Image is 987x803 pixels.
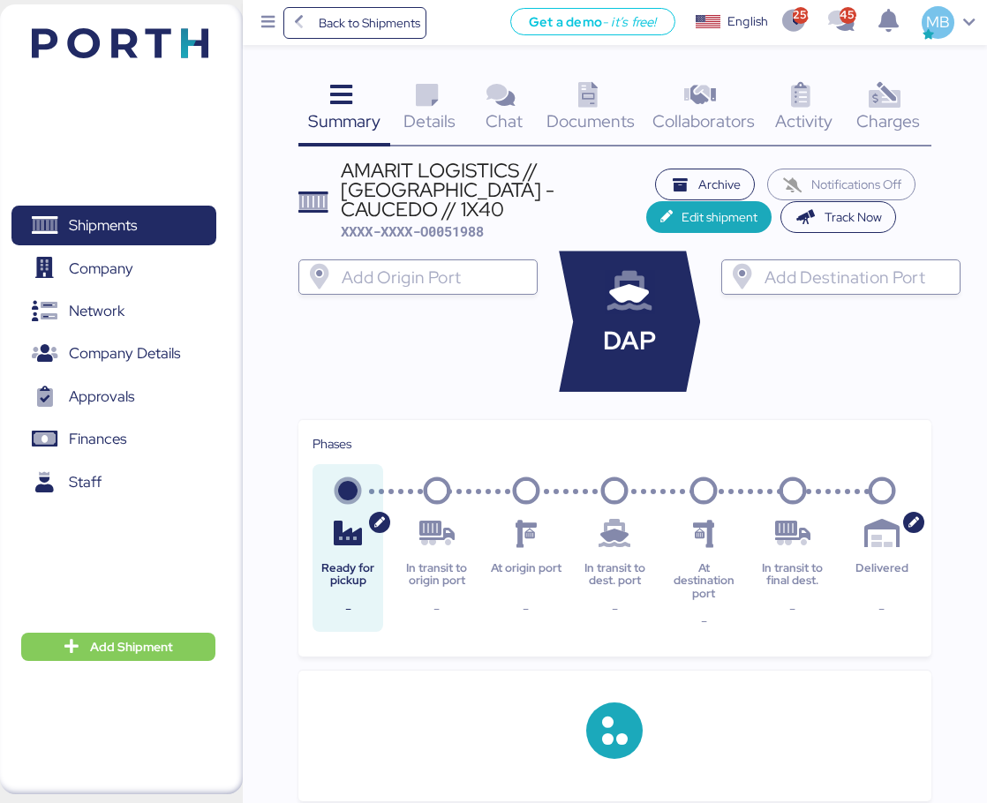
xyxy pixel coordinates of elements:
a: Network [11,291,216,332]
button: Notifications Off [767,169,915,200]
div: - [313,598,383,619]
button: Archive [655,169,756,200]
a: Company Details [11,334,216,374]
input: Add Origin Port [338,266,530,288]
div: - [491,598,561,619]
div: - [668,611,739,632]
div: At origin port [491,562,561,588]
div: - [402,598,472,619]
div: Delivered [847,562,917,588]
a: Approvals [11,377,216,417]
a: Company [11,248,216,289]
a: Back to Shipments [283,7,427,39]
span: XXXX-XXXX-O0051988 [341,222,484,240]
span: Staff [69,469,102,495]
span: Details [403,109,456,132]
span: MB [926,11,950,34]
button: Menu [253,8,283,38]
span: Track Now [825,206,882,228]
span: Edit shipment [682,206,757,228]
span: Back to Shipments [319,12,420,34]
div: Phases [313,434,917,454]
a: Staff [11,462,216,503]
span: Company Details [69,341,180,366]
div: At destination port [668,562,739,600]
span: Shipments [69,213,137,238]
div: - [757,598,828,619]
span: Notifications Off [811,174,901,195]
span: Documents [546,109,635,132]
div: In transit to final dest. [757,562,828,588]
span: Chat [486,109,523,132]
span: Network [69,298,124,324]
a: Shipments [11,206,216,246]
span: Charges [856,109,920,132]
span: Summary [308,109,380,132]
div: In transit to origin port [402,562,472,588]
div: Ready for pickup [313,562,383,588]
button: Add Shipment [21,633,215,661]
div: In transit to dest. port [579,562,650,588]
a: Finances [11,419,216,460]
button: Track Now [780,201,896,233]
button: Edit shipment [646,201,772,233]
input: Add Destination Port [761,266,953,288]
span: Approvals [69,384,134,409]
span: Finances [69,426,126,452]
span: Company [69,256,133,281]
div: AMARIT LOGISTICS // [GEOGRAPHIC_DATA] - CAUCEDO // 1X40 [341,161,646,220]
span: DAP [603,322,656,360]
span: Activity [775,109,833,132]
span: Archive [698,174,741,195]
div: - [847,598,917,619]
span: Add Shipment [90,636,173,657]
div: - [579,598,650,619]
span: Collaborators [652,109,755,132]
div: English [727,12,768,31]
